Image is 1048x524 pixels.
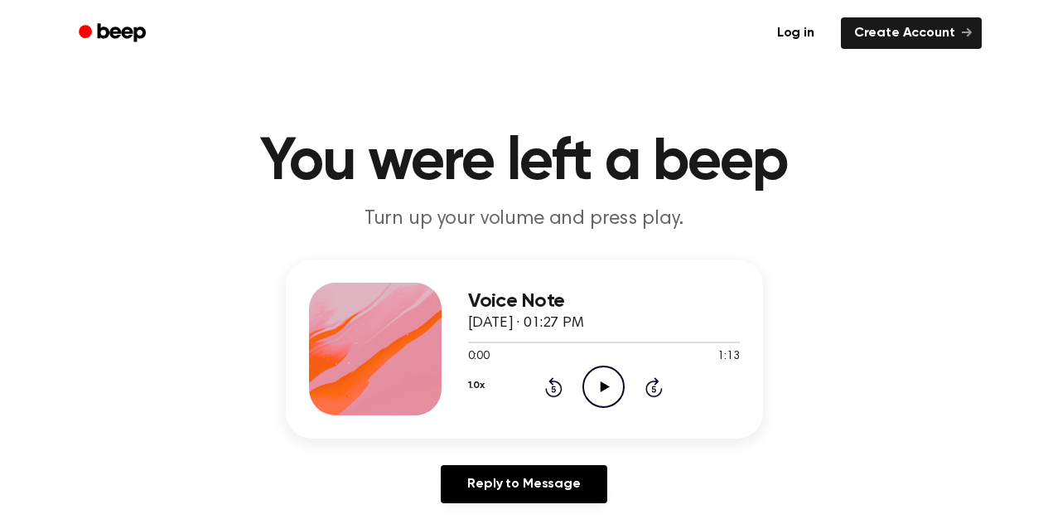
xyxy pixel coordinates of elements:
a: Log in [761,14,831,52]
p: Turn up your volume and press play. [206,206,843,233]
span: 1:13 [717,348,739,366]
button: 1.0x [468,371,485,400]
h1: You were left a beep [100,133,949,192]
h3: Voice Note [468,290,740,313]
span: 0:00 [468,348,490,366]
span: [DATE] · 01:27 PM [468,316,584,331]
a: Beep [67,17,161,50]
a: Reply to Message [441,465,606,503]
a: Create Account [841,17,982,49]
